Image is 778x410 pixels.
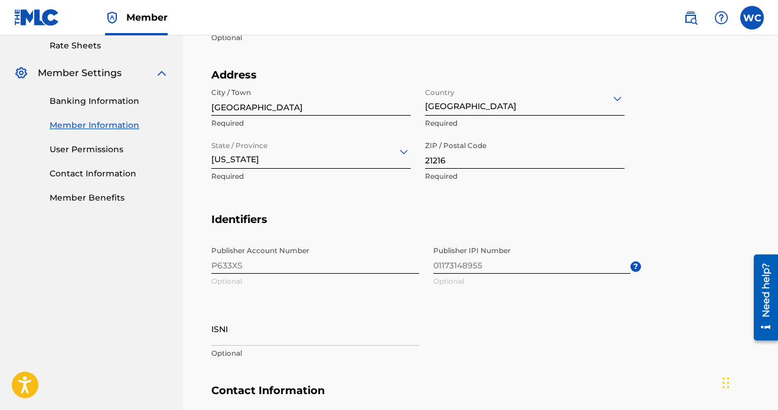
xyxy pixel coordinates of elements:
img: Member Settings [14,66,28,80]
div: Help [710,6,733,29]
img: MLC Logo [14,9,60,26]
label: State / Province [211,133,267,151]
iframe: Resource Center [745,247,778,348]
img: help [714,11,728,25]
a: Member Information [50,119,169,132]
p: Required [211,171,411,182]
a: User Permissions [50,143,169,156]
span: Member [126,11,168,24]
div: User Menu [740,6,764,29]
div: Drag [723,365,730,401]
h5: Identifiers [211,213,750,241]
img: search [684,11,698,25]
a: Contact Information [50,168,169,180]
p: Optional [211,348,419,359]
p: Required [425,171,625,182]
a: Member Benefits [50,192,169,204]
a: Public Search [679,6,702,29]
img: Top Rightsholder [105,11,119,25]
p: Optional [211,32,419,43]
img: expand [155,66,169,80]
a: Banking Information [50,95,169,107]
h5: Address [211,68,641,82]
iframe: Chat Widget [719,353,778,410]
p: Required [211,118,411,129]
p: Required [425,118,625,129]
span: ? [630,261,641,272]
div: [GEOGRAPHIC_DATA] [425,84,625,113]
label: Country [425,80,455,98]
span: Member Settings [38,66,122,80]
div: [US_STATE] [211,137,411,166]
a: Rate Sheets [50,40,169,52]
